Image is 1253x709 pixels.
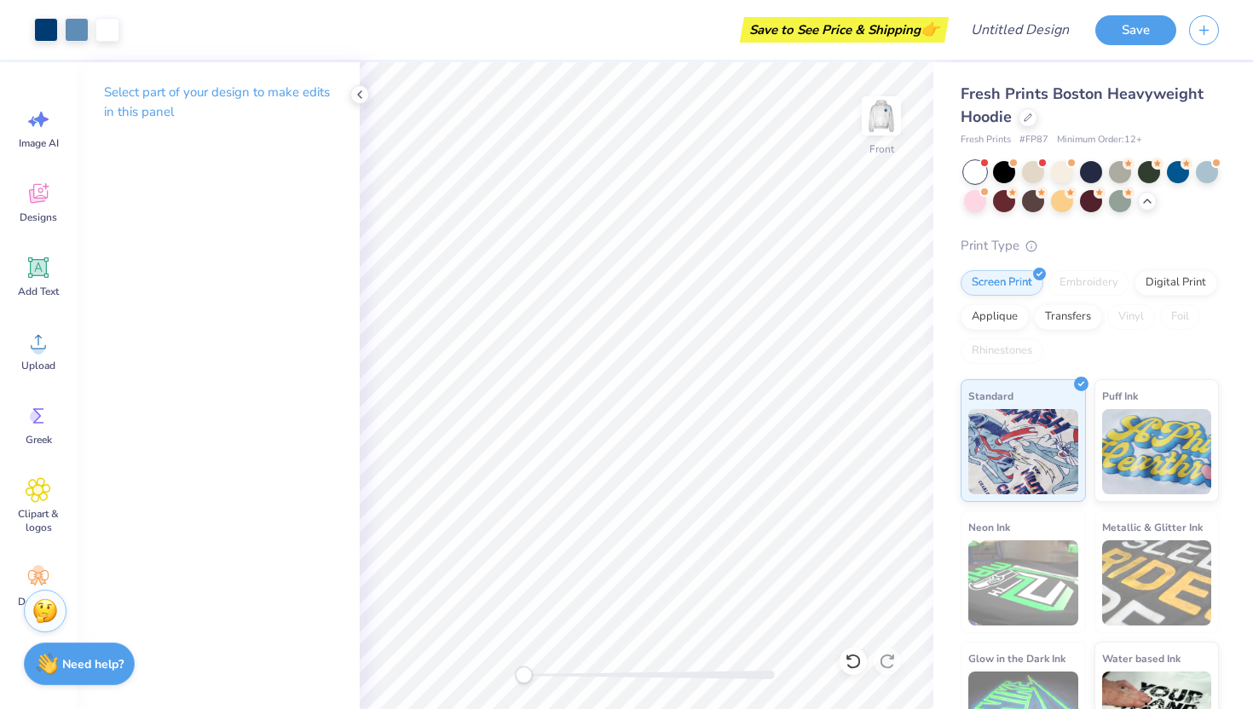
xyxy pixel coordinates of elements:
span: Upload [21,359,55,372]
span: Glow in the Dark Ink [968,649,1065,667]
img: Neon Ink [968,540,1078,625]
div: Transfers [1034,304,1102,330]
span: Fresh Prints Boston Heavyweight Hoodie [961,84,1204,127]
img: Front [864,99,898,133]
span: Standard [968,387,1013,405]
span: Water based Ink [1102,649,1181,667]
span: Image AI [19,136,59,150]
div: Print Type [961,236,1219,256]
div: Screen Print [961,270,1043,296]
button: Save [1095,15,1176,45]
span: Metallic & Glitter Ink [1102,518,1203,536]
div: Embroidery [1048,270,1129,296]
div: Accessibility label [515,666,532,683]
img: Metallic & Glitter Ink [1102,540,1212,625]
div: Digital Print [1135,270,1217,296]
img: Standard [968,409,1078,494]
div: Front [869,141,894,157]
input: Untitled Design [957,13,1083,47]
span: Designs [20,210,57,224]
span: Minimum Order: 12 + [1057,133,1142,147]
div: Save to See Price & Shipping [744,17,944,43]
div: Foil [1160,304,1200,330]
div: Vinyl [1107,304,1155,330]
strong: Need help? [62,656,124,672]
span: Greek [26,433,52,447]
span: # FP87 [1019,133,1048,147]
span: Fresh Prints [961,133,1011,147]
img: Puff Ink [1102,409,1212,494]
span: Clipart & logos [10,507,66,534]
span: Decorate [18,595,59,608]
span: 👉 [921,19,939,39]
div: Applique [961,304,1029,330]
div: Rhinestones [961,338,1043,364]
span: Add Text [18,285,59,298]
span: Puff Ink [1102,387,1138,405]
span: Neon Ink [968,518,1010,536]
p: Select part of your design to make edits in this panel [104,83,332,122]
